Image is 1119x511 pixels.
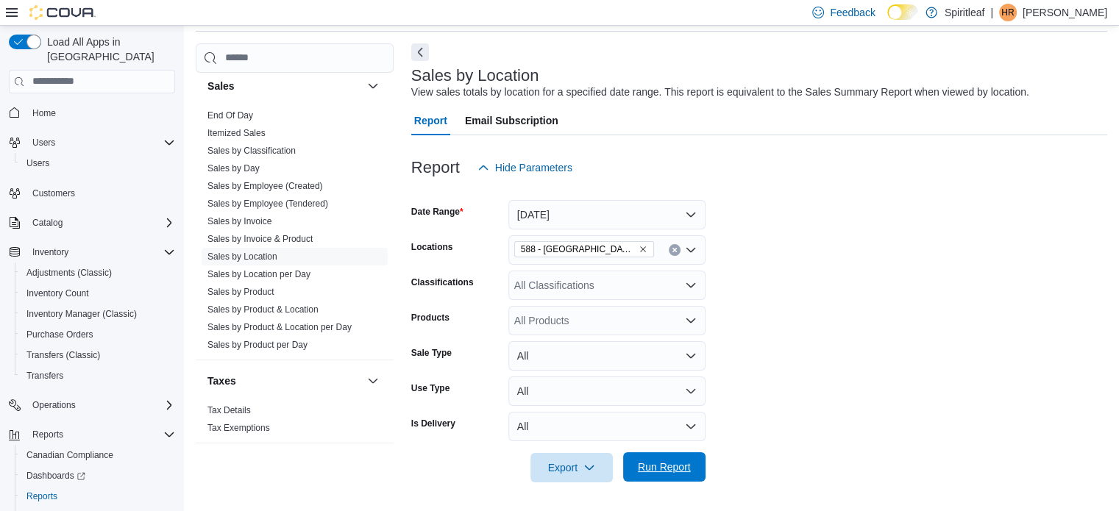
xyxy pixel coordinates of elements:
[887,4,918,20] input: Dark Mode
[207,287,274,297] a: Sales by Product
[990,4,993,21] p: |
[495,160,572,175] span: Hide Parameters
[207,181,323,191] a: Sales by Employee (Created)
[465,106,558,135] span: Email Subscription
[530,453,613,482] button: Export
[196,107,394,360] div: Sales
[207,269,310,279] a: Sales by Location per Day
[21,285,95,302] a: Inventory Count
[21,367,69,385] a: Transfers
[32,429,63,440] span: Reports
[207,374,236,388] h3: Taxes
[1001,4,1014,21] span: HR
[32,217,63,229] span: Catalog
[207,145,296,157] span: Sales by Classification
[21,264,118,282] a: Adjustments (Classic)
[21,154,55,172] a: Users
[15,262,181,283] button: Adjustments (Classic)
[207,198,328,210] span: Sales by Employee (Tendered)
[15,283,181,304] button: Inventory Count
[32,137,55,149] span: Users
[411,276,474,288] label: Classifications
[21,326,175,343] span: Purchase Orders
[207,199,328,209] a: Sales by Employee (Tendered)
[999,4,1017,21] div: Holly R
[21,326,99,343] a: Purchase Orders
[207,215,271,227] span: Sales by Invoice
[364,77,382,95] button: Sales
[207,405,251,415] a: Tax Details
[26,214,175,232] span: Catalog
[26,243,175,261] span: Inventory
[15,465,181,486] a: Dashboards
[830,5,875,20] span: Feedback
[32,107,56,119] span: Home
[15,324,181,345] button: Purchase Orders
[207,146,296,156] a: Sales by Classification
[21,487,175,505] span: Reports
[514,241,654,257] span: 588 - Spiritleaf West Hunt Crossroads (Nepean)
[638,460,691,474] span: Run Report
[32,187,75,199] span: Customers
[26,267,112,279] span: Adjustments (Classic)
[411,382,450,394] label: Use Type
[21,305,143,323] a: Inventory Manager (Classic)
[21,305,175,323] span: Inventory Manager (Classic)
[3,395,181,415] button: Operations
[207,251,277,262] a: Sales by Location
[207,423,270,433] a: Tax Exemptions
[21,467,175,485] span: Dashboards
[26,470,85,482] span: Dashboards
[411,206,463,218] label: Date Range
[26,104,175,122] span: Home
[3,212,181,233] button: Catalog
[21,446,119,464] a: Canadian Compliance
[26,104,62,122] a: Home
[207,163,260,174] a: Sales by Day
[26,134,175,151] span: Users
[29,5,96,20] img: Cova
[207,234,313,244] a: Sales by Invoice & Product
[207,304,319,315] a: Sales by Product & Location
[207,304,319,315] span: Sales by Product & Location
[15,445,181,465] button: Canadian Compliance
[411,312,450,324] label: Products
[685,315,697,326] button: Open list of options
[508,376,706,406] button: All
[411,159,460,176] h3: Report
[508,200,706,229] button: [DATE]
[21,346,175,364] span: Transfers (Classic)
[3,182,181,204] button: Customers
[26,185,81,202] a: Customers
[472,153,578,182] button: Hide Parameters
[207,286,274,298] span: Sales by Product
[685,244,697,256] button: Open list of options
[21,487,63,505] a: Reports
[207,339,308,351] span: Sales by Product per Day
[21,154,175,172] span: Users
[26,449,113,461] span: Canadian Compliance
[364,372,382,390] button: Taxes
[411,67,539,85] h3: Sales by Location
[3,102,181,124] button: Home
[26,396,82,414] button: Operations
[411,347,452,359] label: Sale Type
[21,346,106,364] a: Transfers (Classic)
[26,349,100,361] span: Transfers (Classic)
[207,374,361,388] button: Taxes
[21,264,175,282] span: Adjustments (Classic)
[207,127,266,139] span: Itemized Sales
[508,412,706,441] button: All
[26,308,137,320] span: Inventory Manager (Classic)
[26,287,89,299] span: Inventory Count
[15,365,181,386] button: Transfers
[521,242,636,257] span: 588 - [GEOGRAPHIC_DATA][PERSON_NAME] ([GEOGRAPHIC_DATA])
[15,304,181,324] button: Inventory Manager (Classic)
[21,467,91,485] a: Dashboards
[196,401,394,443] div: Taxes
[207,340,308,350] a: Sales by Product per Day
[685,279,697,291] button: Open list of options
